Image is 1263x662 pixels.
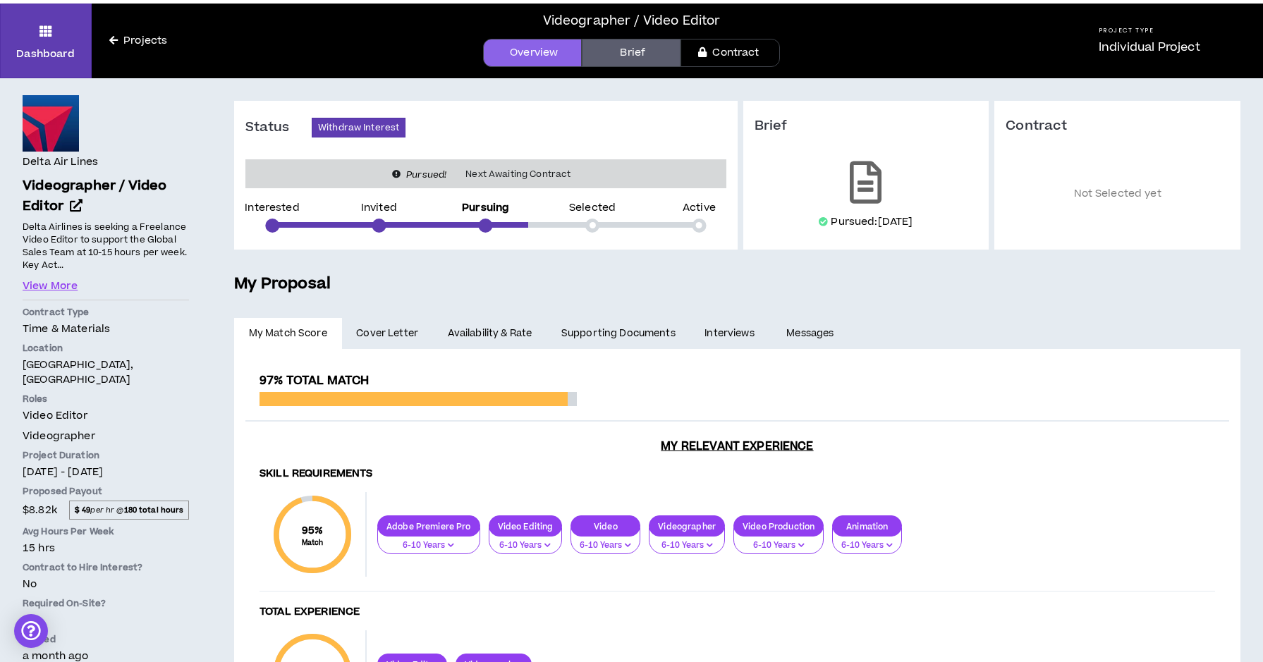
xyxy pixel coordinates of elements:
[571,527,640,554] button: 6-10 Years
[245,203,299,213] p: Interested
[361,203,397,213] p: Invited
[377,527,480,554] button: 6-10 Years
[23,219,189,272] p: Delta Airlines is seeking a Freelance Video Editor to support the Global Sales Team at 10-15 hour...
[23,525,189,538] p: Avg Hours Per Week
[23,597,189,610] p: Required On-Site?
[23,465,189,479] p: [DATE] - [DATE]
[23,342,189,355] p: Location
[543,11,721,30] div: Videographer / Video Editor
[234,318,342,349] a: My Match Score
[23,176,189,217] a: Videographer / Video Editor
[245,119,312,136] h3: Status
[23,501,57,520] span: $8.82k
[683,203,716,213] p: Active
[755,118,978,135] h3: Brief
[260,606,1215,619] h4: Total Experience
[23,429,95,443] span: Videographer
[734,521,823,532] p: Video Production
[841,539,893,552] p: 6-10 Years
[690,318,772,349] a: Interviews
[649,521,724,532] p: Videographer
[833,521,901,532] p: Animation
[831,215,913,229] p: Pursued: [DATE]
[23,176,167,216] span: Videographer / Video Editor
[23,449,189,462] p: Project Duration
[75,505,91,515] strong: $ 49
[260,467,1215,481] h4: Skill Requirements
[69,501,189,519] span: per hr @
[312,118,405,137] button: Withdraw Interest
[457,167,579,181] span: Next Awaiting Contract
[124,505,184,515] strong: 180 total hours
[1006,156,1229,233] p: Not Selected yet
[649,527,725,554] button: 6-10 Years
[302,523,324,538] span: 95 %
[569,203,616,213] p: Selected
[23,613,189,627] p: No
[547,318,690,349] a: Supporting Documents
[234,272,1240,296] h5: My Proposal
[260,372,369,389] span: 97% Total Match
[489,527,563,554] button: 6-10 Years
[245,439,1229,453] h3: My Relevant Experience
[483,39,582,67] a: Overview
[386,539,471,552] p: 6-10 Years
[1099,26,1200,35] h5: Project Type
[489,521,562,532] p: Video Editing
[743,539,814,552] p: 6-10 Years
[92,33,185,49] a: Projects
[23,278,78,294] button: View More
[302,538,324,548] small: Match
[23,321,189,336] p: Time & Materials
[23,541,189,556] p: 15 hrs
[462,203,509,213] p: Pursuing
[498,539,554,552] p: 6-10 Years
[23,408,87,423] span: Video Editor
[433,318,547,349] a: Availability & Rate
[16,47,75,61] p: Dashboard
[658,539,716,552] p: 6-10 Years
[406,168,446,181] i: Pursued!
[23,561,189,574] p: Contract to Hire Interest?
[23,633,189,646] p: Posted
[14,614,48,648] div: Open Intercom Messenger
[356,326,418,341] span: Cover Letter
[832,527,902,554] button: 6-10 Years
[23,357,189,387] p: [GEOGRAPHIC_DATA], [GEOGRAPHIC_DATA]
[23,577,189,591] p: No
[733,527,824,554] button: 6-10 Years
[23,485,189,498] p: Proposed Payout
[582,39,681,67] a: Brief
[378,521,480,532] p: Adobe Premiere Pro
[1099,39,1200,56] p: Individual Project
[571,521,640,532] p: Video
[1006,118,1229,135] h3: Contract
[23,306,189,319] p: Contract Type
[681,39,779,67] a: Contract
[772,318,852,349] a: Messages
[23,154,98,170] h4: Delta Air Lines
[580,539,631,552] p: 6-10 Years
[23,393,189,405] p: Roles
